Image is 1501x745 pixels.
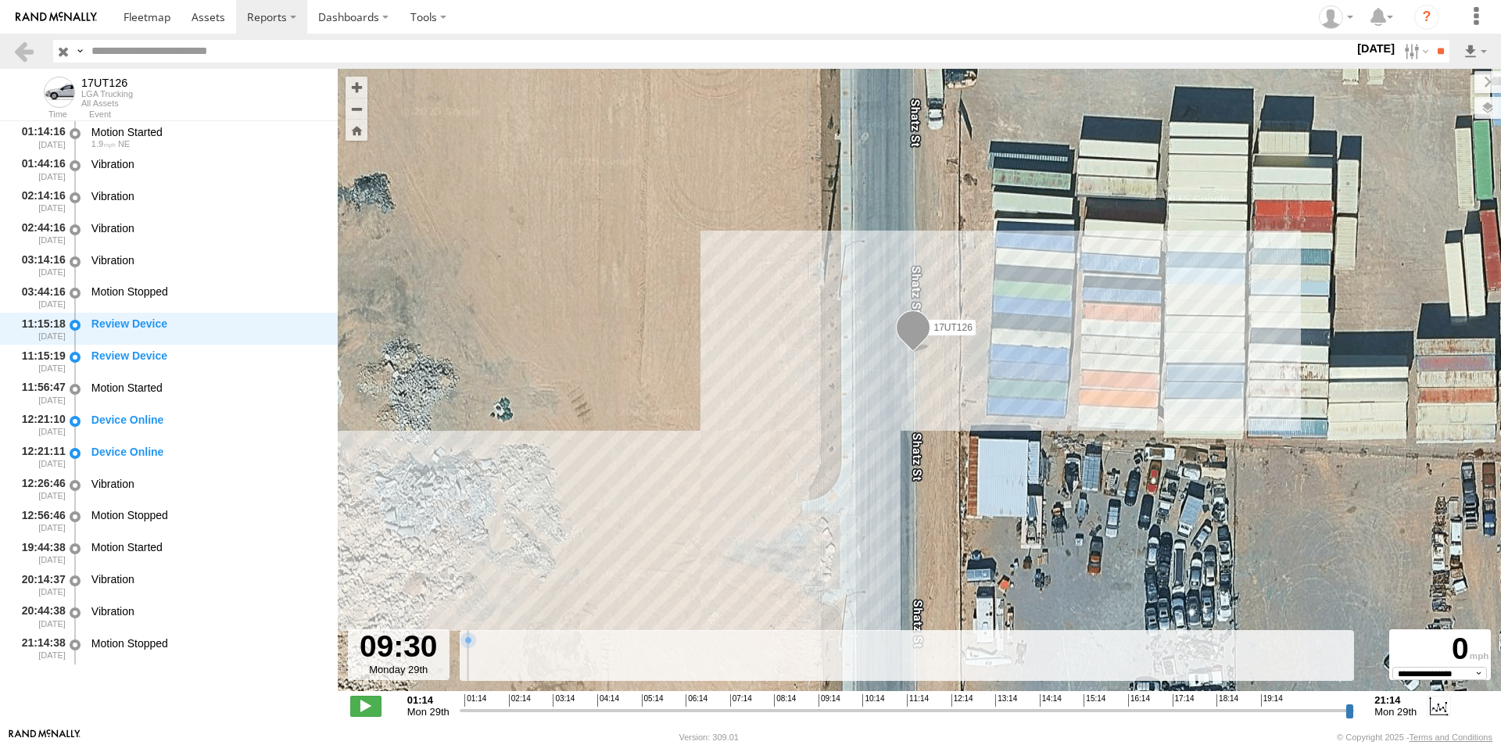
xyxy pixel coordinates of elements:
[13,634,67,663] div: 21:14:38 [DATE]
[346,77,367,98] button: Zoom in
[13,187,67,216] div: 02:14:16 [DATE]
[1173,694,1195,707] span: 17:14
[13,111,67,119] div: Time
[1414,5,1439,30] i: ?
[73,40,86,63] label: Search Query
[91,221,323,235] div: Vibration
[1410,732,1492,742] a: Terms and Conditions
[686,694,708,707] span: 06:14
[91,636,323,650] div: Motion Stopped
[13,475,67,503] div: 12:26:46 [DATE]
[1084,694,1105,707] span: 15:14
[907,694,929,707] span: 11:14
[1354,40,1398,57] label: [DATE]
[509,694,531,707] span: 02:14
[13,378,67,407] div: 11:56:47 [DATE]
[346,120,367,141] button: Zoom Home
[553,694,575,707] span: 03:14
[13,155,67,184] div: 01:44:16 [DATE]
[81,89,133,98] div: LGA Trucking
[1128,694,1150,707] span: 16:14
[91,253,323,267] div: Vibration
[464,694,486,707] span: 01:14
[91,413,323,427] div: Device Online
[13,251,67,280] div: 03:14:16 [DATE]
[407,694,450,706] strong: 01:14
[91,604,323,618] div: Vibration
[81,77,133,89] div: 17UT126 - View Asset History
[13,602,67,631] div: 20:44:38 [DATE]
[1313,5,1359,29] div: Carlos Vazquez
[91,477,323,491] div: Vibration
[995,694,1017,707] span: 13:14
[91,125,323,139] div: Motion Started
[9,729,81,745] a: Visit our Website
[933,321,972,332] span: 17UT126
[774,694,796,707] span: 08:14
[642,694,664,707] span: 05:14
[13,283,67,312] div: 03:44:16 [DATE]
[91,381,323,395] div: Motion Started
[91,317,323,331] div: Review Device
[350,696,382,716] label: Play/Stop
[1392,632,1488,667] div: 0
[1216,694,1238,707] span: 18:14
[407,706,450,718] span: Mon 29th Sep 2025
[346,98,367,120] button: Zoom out
[13,442,67,471] div: 12:21:11 [DATE]
[91,349,323,363] div: Review Device
[91,445,323,459] div: Device Online
[13,219,67,248] div: 02:44:16 [DATE]
[13,507,67,535] div: 12:56:46 [DATE]
[1040,694,1062,707] span: 14:14
[597,694,619,707] span: 04:14
[89,111,338,119] div: Event
[819,694,840,707] span: 09:14
[16,12,97,23] img: rand-logo.svg
[1337,732,1492,742] div: © Copyright 2025 -
[91,508,323,522] div: Motion Stopped
[1261,694,1283,707] span: 19:14
[13,570,67,599] div: 20:14:37 [DATE]
[13,123,67,152] div: 01:14:16 [DATE]
[862,694,884,707] span: 10:14
[91,285,323,299] div: Motion Stopped
[730,694,752,707] span: 07:14
[91,139,116,149] span: 1.9
[13,538,67,567] div: 19:44:38 [DATE]
[1374,694,1417,706] strong: 21:14
[91,540,323,554] div: Motion Started
[1398,40,1431,63] label: Search Filter Options
[81,98,133,108] div: All Assets
[91,157,323,171] div: Vibration
[91,189,323,203] div: Vibration
[1374,706,1417,718] span: Mon 29th Sep 2025
[91,572,323,586] div: Vibration
[951,694,973,707] span: 12:14
[118,139,130,149] span: Heading: 41
[13,346,67,375] div: 11:15:19 [DATE]
[1462,40,1488,63] label: Export results as...
[13,410,67,439] div: 12:21:10 [DATE]
[13,40,35,63] a: Back to previous Page
[679,732,739,742] div: Version: 309.01
[13,314,67,343] div: 11:15:18 [DATE]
